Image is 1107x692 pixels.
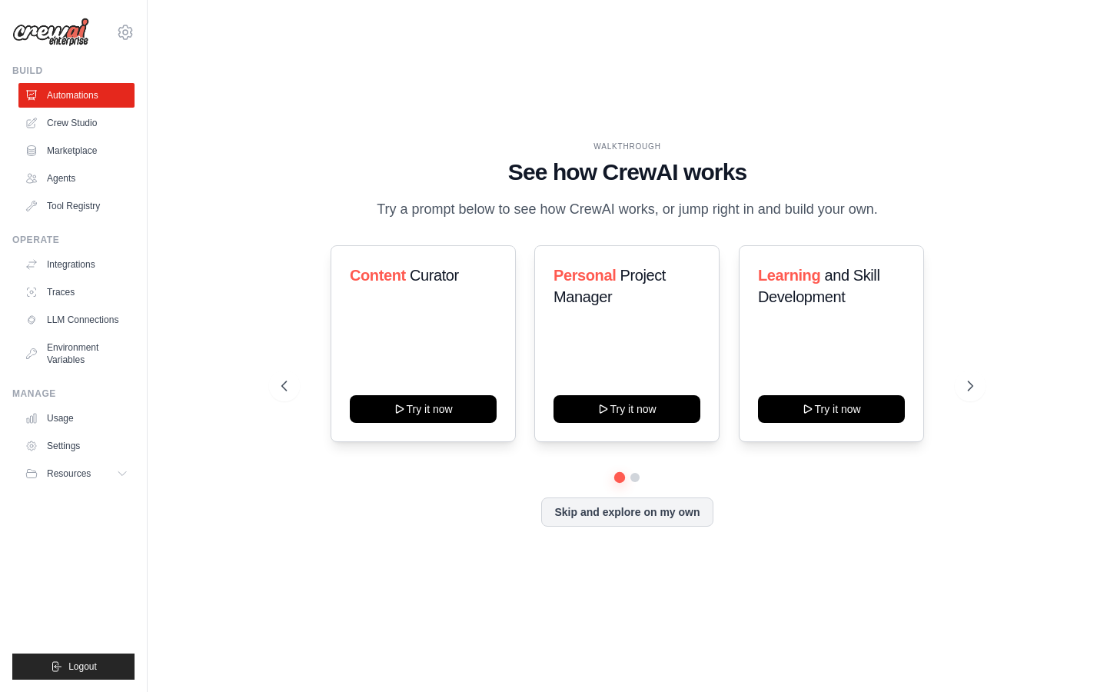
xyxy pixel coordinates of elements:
a: Crew Studio [18,111,135,135]
button: Skip and explore on my own [541,497,713,527]
span: Logout [68,660,97,673]
button: Try it now [350,395,497,423]
a: Marketplace [18,138,135,163]
div: WALKTHROUGH [281,141,972,152]
div: Manage [12,388,135,400]
button: Try it now [553,395,700,423]
a: Automations [18,83,135,108]
span: and Skill Development [758,267,879,305]
a: Environment Variables [18,335,135,372]
span: Curator [410,267,459,284]
button: Logout [12,654,135,680]
span: Learning [758,267,820,284]
iframe: Chat Widget [1030,618,1107,692]
span: Resources [47,467,91,480]
p: Try a prompt below to see how CrewAI works, or jump right in and build your own. [369,198,886,221]
button: Try it now [758,395,905,423]
a: LLM Connections [18,308,135,332]
span: Content [350,267,406,284]
span: Personal [553,267,616,284]
a: Integrations [18,252,135,277]
a: Tool Registry [18,194,135,218]
a: Usage [18,406,135,431]
img: Logo [12,18,89,47]
div: Operate [12,234,135,246]
button: Resources [18,461,135,486]
a: Agents [18,166,135,191]
a: Settings [18,434,135,458]
a: Traces [18,280,135,304]
div: Build [12,65,135,77]
h1: See how CrewAI works [281,158,972,186]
